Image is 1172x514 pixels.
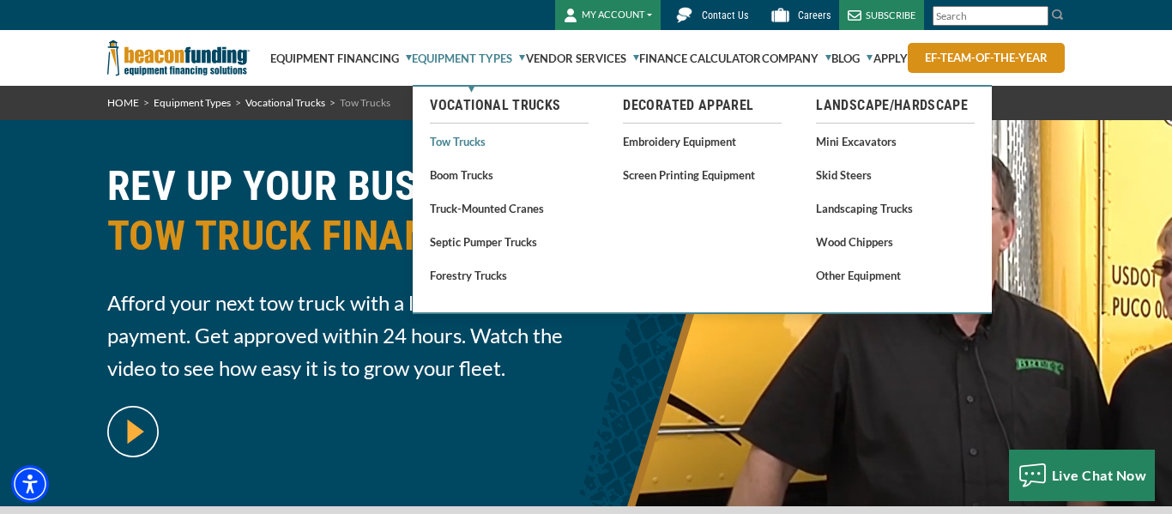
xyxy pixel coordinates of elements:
[430,164,589,185] a: Boom Trucks
[798,9,831,21] span: Careers
[831,31,873,86] a: Blog
[816,130,975,152] a: Mini Excavators
[908,43,1065,73] a: ef-team-of-the-year
[430,264,589,286] a: Forestry Trucks
[107,96,139,109] a: HOME
[11,465,49,503] div: Accessibility Menu
[816,264,975,286] a: Other Equipment
[623,130,782,152] a: Embroidery Equipment
[702,9,748,21] span: Contact Us
[623,95,782,116] a: Decorated Apparel
[430,231,589,252] a: Septic Pumper Trucks
[107,30,250,86] img: Beacon Funding Corporation logo
[933,6,1048,26] input: Search
[430,197,589,219] a: Truck-Mounted Cranes
[412,31,525,86] a: Equipment Types
[430,95,589,116] a: Vocational Trucks
[1052,467,1147,483] span: Live Chat Now
[430,130,589,152] a: Tow Trucks
[816,95,975,116] a: Landscape/Hardscape
[816,197,975,219] a: Landscaping Trucks
[623,164,782,185] a: Screen Printing Equipment
[1030,9,1044,23] a: Clear search text
[107,287,576,384] span: Afford your next tow truck with a low monthly payment. Get approved within 24 hours. Watch the vi...
[526,31,639,86] a: Vendor Services
[816,231,975,252] a: Wood Chippers
[639,31,761,86] a: Finance Calculator
[270,31,412,86] a: Equipment Financing
[1009,450,1156,501] button: Live Chat Now
[154,96,231,109] a: Equipment Types
[873,31,908,86] a: Apply
[107,211,576,261] span: TOW TRUCK FINANCING
[816,164,975,185] a: Skid Steers
[762,31,831,86] a: Company
[107,161,576,274] h1: REV UP YOUR BUSINESS
[107,406,159,457] img: video modal pop-up play button
[340,96,390,109] span: Tow Trucks
[1051,8,1065,21] img: Search
[245,96,325,109] a: Vocational Trucks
